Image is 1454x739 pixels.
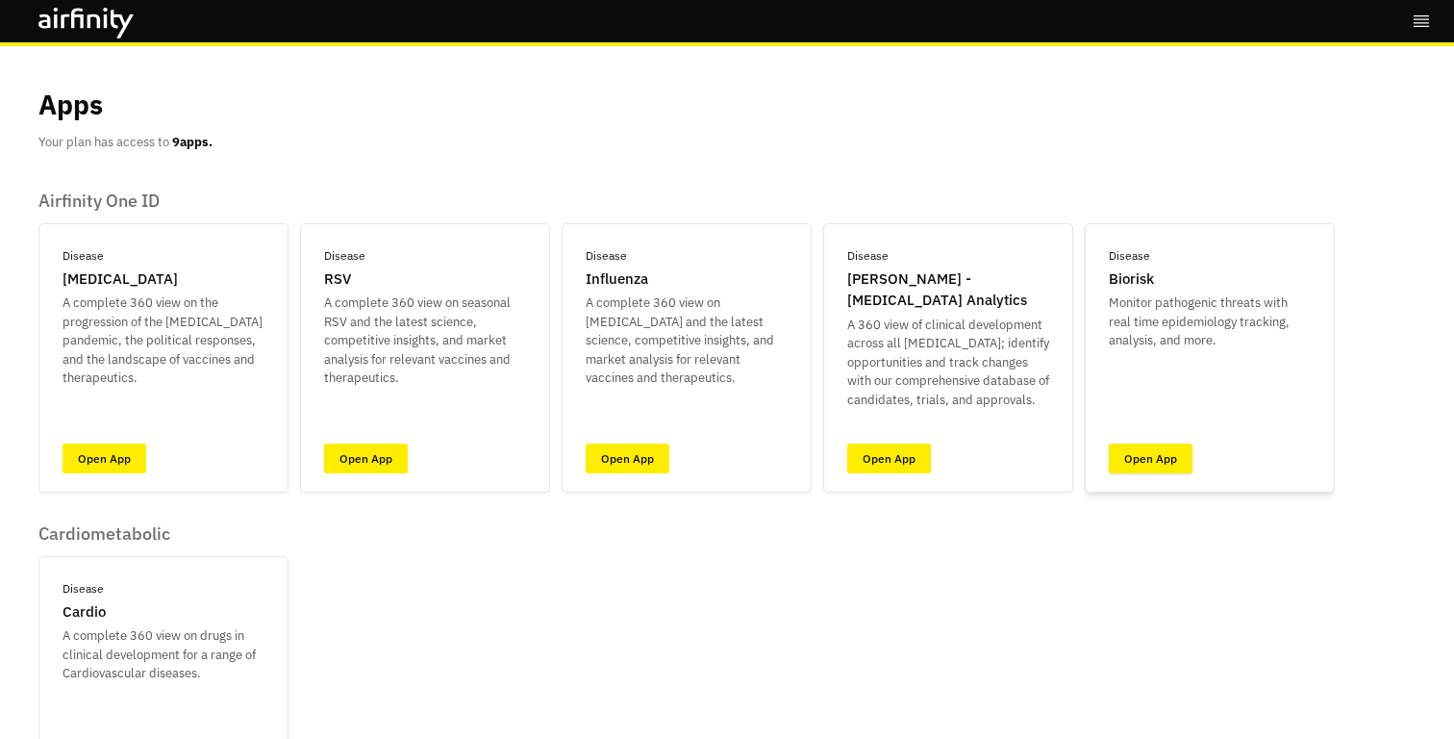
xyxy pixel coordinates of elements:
[38,133,213,152] p: Your plan has access to
[1109,444,1192,473] a: Open App
[1109,293,1311,350] p: Monitor pathogenic threats with real time epidemiology tracking, analysis, and more.
[324,444,408,473] a: Open App
[63,626,264,683] p: A complete 360 view on drugs in clinical development for a range of Cardiovascular diseases.
[38,85,103,125] p: Apps
[586,268,648,291] p: Influenza
[847,316,1049,410] p: A 360 view of clinical development across all [MEDICAL_DATA]; identify opportunities and track ch...
[324,247,365,265] p: Disease
[63,247,104,265] p: Disease
[324,293,526,388] p: A complete 360 view on seasonal RSV and the latest science, competitive insights, and market anal...
[847,247,889,265] p: Disease
[38,523,288,545] p: Cardiometabolic
[63,268,178,291] p: [MEDICAL_DATA]
[1109,247,1150,265] p: Disease
[847,444,931,473] a: Open App
[38,191,1335,212] p: Airfinity One ID
[586,444,669,473] a: Open App
[63,444,146,473] a: Open App
[63,580,104,598] p: Disease
[63,601,106,624] p: Cardio
[586,293,788,388] p: A complete 360 view on [MEDICAL_DATA] and the latest science, competitive insights, and market an...
[63,293,264,388] p: A complete 360 view on the progression of the [MEDICAL_DATA] pandemic, the political responses, a...
[1109,268,1154,291] p: Biorisk
[324,268,351,291] p: RSV
[172,134,213,150] b: 9 apps.
[847,268,1049,312] p: [PERSON_NAME] - [MEDICAL_DATA] Analytics
[586,247,627,265] p: Disease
